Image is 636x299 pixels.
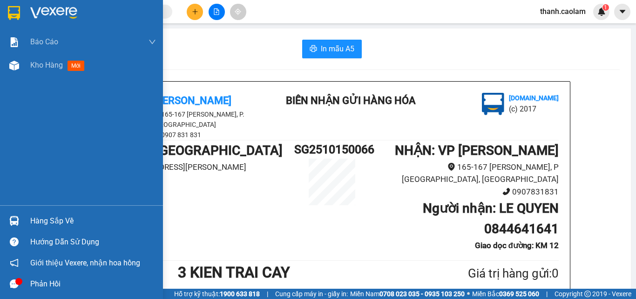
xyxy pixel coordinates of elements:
b: NHẬN : VP [PERSON_NAME] [395,143,559,158]
span: message [10,279,19,288]
span: In mẫu A5 [321,43,354,55]
img: logo.jpg [101,12,123,34]
li: (c) 2017 [509,103,559,115]
span: plus [192,8,198,15]
div: Hướng dẫn sử dụng [30,235,156,249]
b: [DOMAIN_NAME] [509,94,559,102]
button: plus [187,4,203,20]
span: Miền Bắc [472,289,539,299]
span: file-add [213,8,220,15]
b: GỬI : VP [GEOGRAPHIC_DATA] [105,143,283,158]
button: aim [230,4,246,20]
span: Kho hàng [30,61,63,70]
span: Cung cấp máy in - giấy in: [275,289,348,299]
span: Giới thiệu Vexere, nhận hoa hồng [30,257,140,269]
strong: 1900 633 818 [220,290,260,298]
span: mới [68,61,84,71]
span: 1 [604,4,607,11]
sup: 1 [602,4,609,11]
span: Miền Nam [350,289,465,299]
b: Giao dọc đường: KM 12 [475,241,559,250]
span: | [267,289,268,299]
img: logo-vxr [8,6,20,20]
img: icon-new-feature [597,7,606,16]
span: question-circle [10,237,19,246]
li: [STREET_ADDRESS][PERSON_NAME] [105,161,294,174]
li: 0907 831 831 [105,130,273,140]
li: (c) 2017 [78,44,128,56]
strong: 0708 023 035 - 0935 103 250 [379,290,465,298]
button: caret-down [614,4,630,20]
b: [DOMAIN_NAME] [78,35,128,43]
button: printerIn mẫu A5 [302,40,362,58]
b: [PERSON_NAME] [12,60,53,104]
span: printer [310,45,317,54]
li: 0903711411 [105,173,294,186]
span: Hỗ trợ kỹ thuật: [174,289,260,299]
img: logo.jpg [482,93,504,115]
span: aim [235,8,241,15]
span: | [546,289,548,299]
img: warehouse-icon [9,61,19,70]
b: Người nhận : LE QUYEN 0844641641 [423,201,559,236]
h1: SG2510150066 [294,140,370,159]
span: ⚪️ [467,292,470,296]
span: down [149,38,156,46]
span: environment [447,163,455,171]
span: copyright [584,291,591,297]
div: Hàng sắp về [30,214,156,228]
strong: 0369 525 060 [499,290,539,298]
div: Giá trị hàng gửi: 0 [423,264,559,283]
span: phone [502,188,510,195]
b: BIÊN NHẬN GỬI HÀNG HÓA [60,14,89,90]
span: Báo cáo [30,36,58,48]
button: file-add [209,4,225,20]
div: Phản hồi [30,277,156,291]
span: thanh.caolam [533,6,593,17]
li: 0907831831 [370,186,559,198]
li: 165-167 [PERSON_NAME], P. [GEOGRAPHIC_DATA] [105,109,273,130]
li: 165-167 [PERSON_NAME], P [GEOGRAPHIC_DATA], [GEOGRAPHIC_DATA] [370,161,559,186]
span: caret-down [618,7,627,16]
b: [PERSON_NAME] [153,95,231,106]
b: BIÊN NHẬN GỬI HÀNG HÓA [286,95,416,106]
h1: 3 KIEN TRAI CAY [178,261,423,284]
img: warehouse-icon [9,216,19,226]
img: solution-icon [9,37,19,47]
span: notification [10,258,19,267]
